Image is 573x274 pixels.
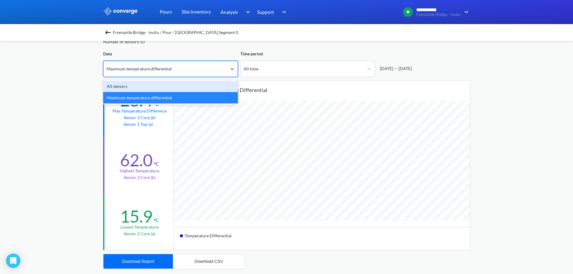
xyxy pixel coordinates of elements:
[278,8,288,16] img: downArrow.svg
[124,230,155,237] p: Sensor 2 Core (a)
[103,51,238,57] div: Data
[257,8,274,16] span: Support
[120,150,152,170] div: 62.0
[183,86,470,94] div: Maximum temperature differential
[416,12,461,17] span: Fremantle Bridge - insitu
[113,28,238,37] span: Fremantle Bridge - insitu / Pour / [GEOGRAPHIC_DATA] Segment 0
[120,168,159,174] div: Highest temperature
[120,224,159,230] div: Lowest temperature
[124,121,156,128] p: Sensor 1 Top (a)
[173,254,245,269] button: Download CSV
[103,38,145,45] div: Number of sensors: 10
[124,114,156,121] p: Sensor 3 Core (b)
[112,108,167,114] div: Max temperature difference
[242,8,251,16] img: downArrow.svg
[103,254,173,269] button: Download Report
[6,254,20,268] div: Open Intercom Messenger
[195,259,223,264] div: Download CSV
[461,8,470,16] img: downArrow.svg
[122,259,154,264] div: Download Report
[120,206,152,226] div: 15.9
[106,66,172,72] div: Maximum temperature differential
[180,231,236,245] div: Temperature Differential
[124,174,156,181] p: Sensor 3 Core (b)
[103,92,238,103] div: Maximum temperature differential
[377,65,412,72] div: [DATE] — [DATE]
[240,51,375,57] div: Time period
[244,66,258,72] div: All time
[220,8,238,16] span: Analysis
[103,81,238,92] div: All sensors
[103,7,138,15] img: logo_ewhite.svg
[104,29,112,36] img: backspace.svg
